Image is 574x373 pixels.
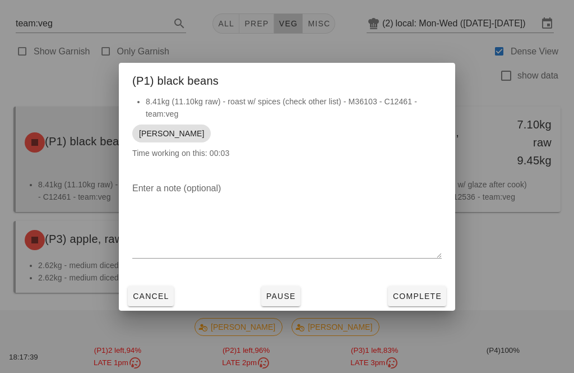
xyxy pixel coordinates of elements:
[146,95,442,120] li: 8.41kg (11.10kg raw) - roast w/ spices (check other list) - M36103 - C12461 - team:veg
[261,286,300,306] button: Pause
[388,286,446,306] button: Complete
[128,286,174,306] button: Cancel
[392,292,442,301] span: Complete
[266,292,296,301] span: Pause
[119,95,455,171] div: Time working on this: 00:03
[139,125,204,142] span: [PERSON_NAME]
[132,292,169,301] span: Cancel
[119,63,455,95] div: (P1) black beans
